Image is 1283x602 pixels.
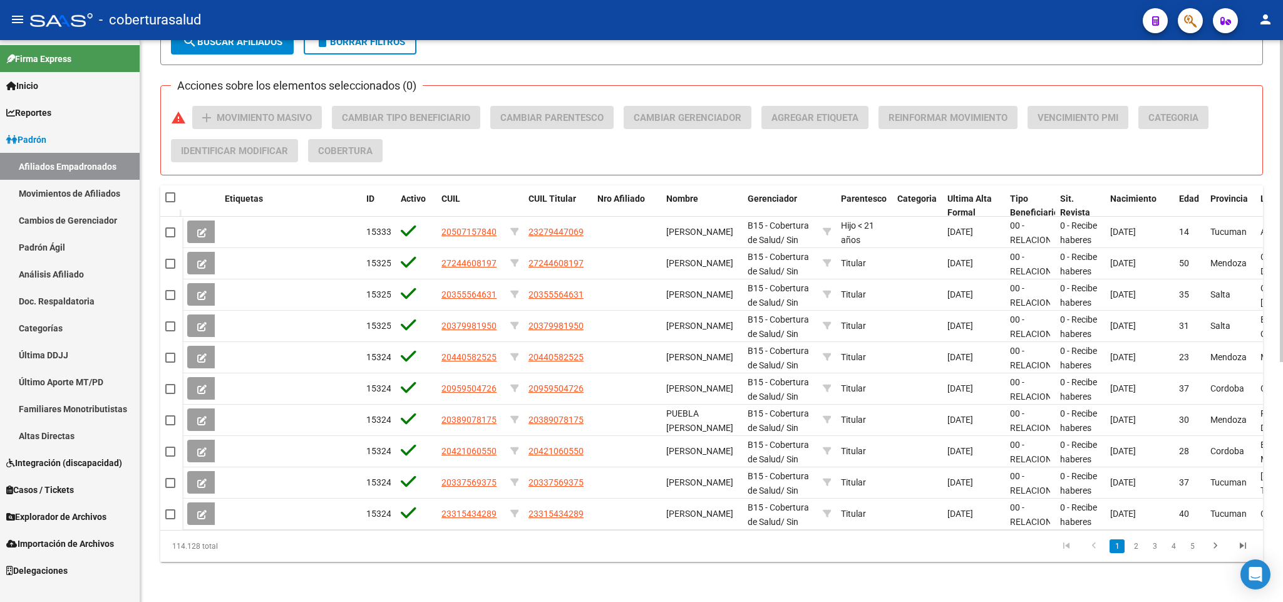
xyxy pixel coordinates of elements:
span: Categoria [1148,112,1198,123]
div: Open Intercom Messenger [1240,559,1270,589]
span: Edad [1179,194,1199,204]
span: 00 - RELACION DE DEPENDENCIA [1010,377,1068,430]
mat-icon: person [1258,12,1273,27]
span: 23279447069 [528,227,584,237]
datatable-header-cell: Gerenciador [743,185,818,227]
span: Borrar Filtros [315,36,405,48]
span: 37 [1179,383,1189,393]
div: [DATE] [947,225,1000,239]
span: [PERSON_NAME] [666,446,733,456]
span: 00 - RELACION DE DEPENDENCIA [1010,502,1068,555]
span: Mendoza [1210,258,1247,268]
span: 20337569375 [528,477,584,487]
span: B15 - Cobertura de Salud [748,314,809,339]
span: Casos / Tickets [6,483,74,497]
datatable-header-cell: Ultima Alta Formal [942,185,1005,227]
span: Nacimiento [1110,194,1157,204]
span: 153247 [366,415,396,425]
button: Reinformar Movimiento [879,106,1018,129]
a: go to first page [1054,539,1078,553]
span: 0 - Recibe haberes regularmente [1060,252,1112,291]
span: [PERSON_NAME] [666,258,733,268]
span: 0 - Recibe haberes regularmente [1060,440,1112,479]
datatable-header-cell: Categoria [892,185,942,227]
span: B15 - Cobertura de Salud [748,440,809,464]
span: CUIL [441,194,460,204]
a: go to previous page [1082,539,1106,553]
span: 0 - Recibe haberes regularmente [1060,346,1112,385]
span: B15 - Cobertura de Salud [748,502,809,527]
span: Ultima Alta Formal [947,194,992,218]
span: ID [366,194,374,204]
span: Padrón [6,133,46,147]
span: 23315434289 [528,509,584,519]
button: Borrar Filtros [304,29,416,54]
span: Titular [841,289,866,299]
span: Titular [841,352,866,362]
span: 0 - Recibe haberes regularmente [1060,221,1112,259]
li: page 1 [1108,536,1126,557]
span: Categoria [897,194,937,204]
li: page 2 [1126,536,1145,557]
span: 20959504726 [441,383,497,393]
button: Movimiento Masivo [192,106,322,129]
span: Tucuman [1210,509,1247,519]
span: B15 - Cobertura de Salud [748,346,809,370]
span: 40 [1179,509,1189,519]
div: 114.128 total [160,531,379,562]
span: [DATE] [1110,509,1136,519]
span: 0 - Recibe haberes regularmente [1060,471,1112,510]
li: page 4 [1164,536,1183,557]
span: 00 - RELACION DE DEPENDENCIA [1010,440,1068,492]
span: Cordoba [1210,383,1244,393]
span: 153244 [366,509,396,519]
div: [DATE] [947,413,1000,427]
span: 00 - RELACION DE DEPENDENCIA [1010,252,1068,304]
span: 23 [1179,352,1189,362]
button: Categoria [1138,106,1208,129]
datatable-header-cell: Parentesco [836,185,892,227]
span: 20507157840 [441,227,497,237]
datatable-header-cell: Tipo Beneficiario [1005,185,1055,227]
span: Vencimiento PMI [1038,112,1118,123]
span: Activo [401,194,426,204]
span: 00 - RELACION DE DEPENDENCIA [1010,471,1068,524]
a: go to last page [1231,539,1255,553]
span: Parentesco [841,194,887,204]
span: [PERSON_NAME] [666,227,733,237]
span: B15 - Cobertura de Salud [748,408,809,433]
span: 00 - RELACION DE DEPENDENCIA [1010,221,1068,273]
span: Provincia [1210,194,1248,204]
span: 20389078175 [528,415,584,425]
datatable-header-cell: Sit. Revista [1055,185,1105,227]
span: 0 - Recibe haberes regularmente [1060,408,1112,447]
span: Cobertura [318,145,373,157]
datatable-header-cell: Nombre [661,185,743,227]
span: Mendoza [1210,415,1247,425]
span: 153251 [366,289,396,299]
span: [DATE] [1110,383,1136,393]
span: Firma Express [6,52,71,66]
mat-icon: delete [315,34,330,49]
span: Identificar Modificar [181,145,288,157]
span: 153246 [366,446,396,456]
span: 20440582525 [441,352,497,362]
span: Movimiento Masivo [217,112,312,123]
span: [DATE] [1110,258,1136,268]
datatable-header-cell: Edad [1174,185,1205,227]
span: [DATE] [1110,227,1136,237]
span: 153336 [366,227,396,237]
li: page 3 [1145,536,1164,557]
span: 31 [1179,321,1189,331]
button: Agregar Etiqueta [761,106,868,129]
li: page 5 [1183,536,1202,557]
span: Etiquetas [225,194,263,204]
span: B15 - Cobertura de Salud [748,252,809,276]
button: Identificar Modificar [171,139,298,162]
span: [DATE] [1110,446,1136,456]
span: CUIL Titular [528,194,576,204]
span: Nro Afiliado [597,194,645,204]
span: Agregar Etiqueta [771,112,858,123]
span: 20355564631 [441,289,497,299]
div: [DATE] [947,507,1000,521]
